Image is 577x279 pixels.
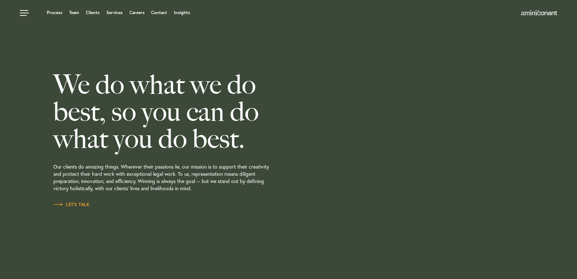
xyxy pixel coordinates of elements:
[47,10,62,15] a: Process
[174,10,190,15] a: Insights
[53,71,331,152] h2: We do what we do best, so you can do what you do best.
[151,10,167,15] a: Contact
[53,201,89,208] a: Let’s Talk
[69,10,79,15] a: Team
[106,10,123,15] a: Services
[53,152,331,201] p: Our clients do amazing things. Wherever their passions lie, our mission is to support their creat...
[86,10,100,15] a: Clients
[53,202,89,207] span: Let’s Talk
[129,10,145,15] a: Careers
[521,10,557,16] img: Amini & Conant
